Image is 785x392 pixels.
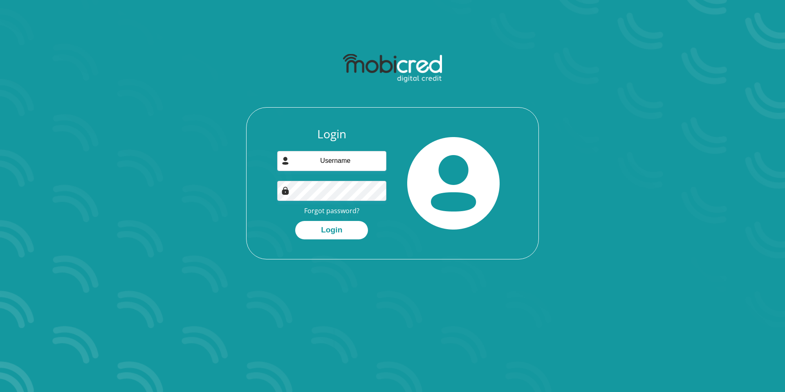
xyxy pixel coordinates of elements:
h3: Login [277,127,387,141]
input: Username [277,151,387,171]
img: Image [281,187,289,195]
img: mobicred logo [343,54,442,83]
button: Login [295,221,368,239]
a: Forgot password? [304,206,359,215]
img: user-icon image [281,157,289,165]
